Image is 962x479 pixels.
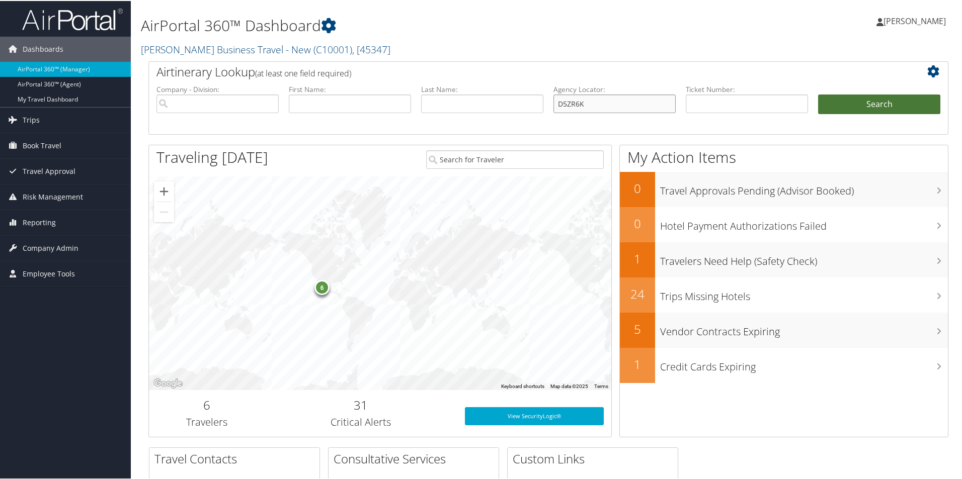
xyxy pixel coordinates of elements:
img: airportal-logo.png [22,7,123,30]
span: Employee Tools [23,260,75,285]
span: Travel Approval [23,158,75,183]
a: 1Credit Cards Expiring [620,347,948,382]
a: 1Travelers Need Help (Safety Check) [620,241,948,276]
button: Zoom out [154,201,174,221]
a: 0Hotel Payment Authorizations Failed [620,206,948,241]
a: 5Vendor Contracts Expiring [620,312,948,347]
span: Map data ©2025 [550,382,588,388]
h2: Travel Contacts [154,449,319,466]
h3: Travelers Need Help (Safety Check) [660,248,948,267]
span: Trips [23,107,40,132]
img: Google [151,376,185,389]
h2: 5 [620,320,655,337]
h2: 24 [620,284,655,302]
h3: Travelers [156,414,257,428]
h3: Critical Alerts [272,414,450,428]
h2: 0 [620,214,655,231]
h2: Consultative Services [334,449,499,466]
h3: Vendor Contracts Expiring [660,319,948,338]
h3: Travel Approvals Pending (Advisor Booked) [660,178,948,197]
label: Agency Locator: [553,83,676,93]
button: Search [818,93,940,114]
a: Terms (opens in new tab) [594,382,608,388]
h1: Traveling [DATE] [156,146,268,167]
h3: Hotel Payment Authorizations Failed [660,213,948,232]
label: Company - Division: [156,83,279,93]
label: Ticket Number: [686,83,808,93]
a: View SecurityLogic® [465,406,604,424]
span: , [ 45347 ] [352,42,390,55]
h3: Trips Missing Hotels [660,283,948,303]
span: Book Travel [23,132,61,157]
h2: Airtinerary Lookup [156,62,874,79]
h2: Custom Links [513,449,678,466]
h2: 1 [620,355,655,372]
span: [PERSON_NAME] [884,15,946,26]
span: ( C10001 ) [313,42,352,55]
button: Keyboard shortcuts [501,382,544,389]
h2: 31 [272,396,450,413]
span: Company Admin [23,235,78,260]
span: Reporting [23,209,56,234]
input: Search for Traveler [426,149,604,168]
h2: 0 [620,179,655,196]
span: (at least one field required) [255,67,351,78]
a: 0Travel Approvals Pending (Advisor Booked) [620,171,948,206]
h1: My Action Items [620,146,948,167]
label: First Name: [289,83,411,93]
h2: 6 [156,396,257,413]
a: Open this area in Google Maps (opens a new window) [151,376,185,389]
a: [PERSON_NAME] Business Travel - New [141,42,390,55]
h1: AirPortal 360™ Dashboard [141,14,684,35]
a: 24Trips Missing Hotels [620,276,948,312]
a: [PERSON_NAME] [876,5,956,35]
span: Risk Management [23,183,83,209]
div: 6 [314,279,330,294]
button: Zoom in [154,180,174,201]
label: Last Name: [421,83,543,93]
h3: Credit Cards Expiring [660,354,948,373]
h2: 1 [620,249,655,266]
span: Dashboards [23,36,63,61]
